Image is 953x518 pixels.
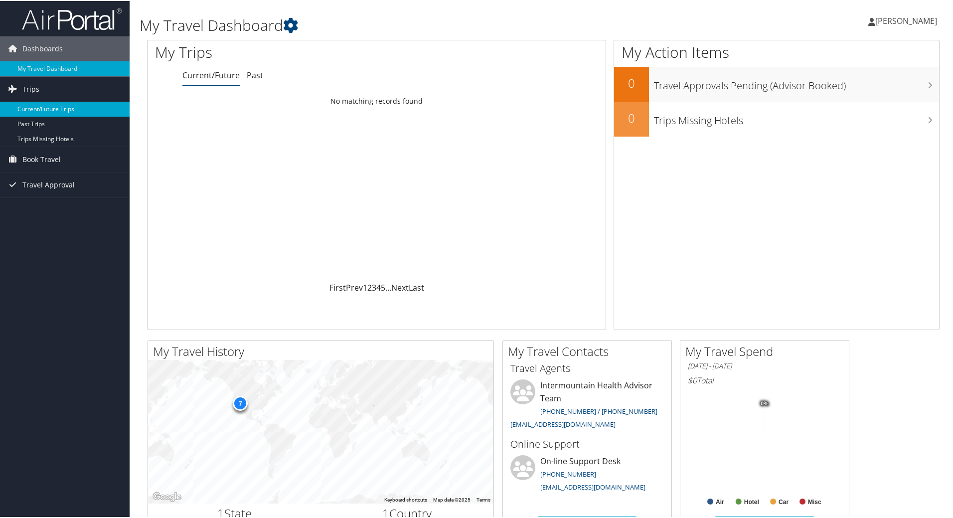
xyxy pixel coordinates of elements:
[505,454,669,495] li: On-line Support Desk
[363,281,367,292] a: 1
[510,360,664,374] h3: Travel Agents
[505,378,669,432] li: Intermountain Health Advisor Team
[510,436,664,450] h3: Online Support
[391,281,409,292] a: Next
[140,14,678,35] h1: My Travel Dashboard
[716,498,724,505] text: Air
[155,41,407,62] h1: My Trips
[654,73,939,92] h3: Travel Approvals Pending (Advisor Booked)
[151,490,183,503] a: Open this area in Google Maps (opens a new window)
[688,360,841,370] h6: [DATE] - [DATE]
[381,281,385,292] a: 5
[233,395,248,410] div: 7
[22,146,61,171] span: Book Travel
[247,69,263,80] a: Past
[614,74,649,91] h2: 0
[22,35,63,60] span: Dashboards
[22,76,39,101] span: Trips
[384,496,427,503] button: Keyboard shortcuts
[151,490,183,503] img: Google
[808,498,821,505] text: Misc
[868,5,947,35] a: [PERSON_NAME]
[688,374,697,385] span: $0
[510,419,616,428] a: [EMAIL_ADDRESS][DOMAIN_NAME]
[614,66,939,101] a: 0Travel Approvals Pending (Advisor Booked)
[22,6,122,30] img: airportal-logo.png
[367,281,372,292] a: 2
[182,69,240,80] a: Current/Future
[508,342,671,359] h2: My Travel Contacts
[688,374,841,385] h6: Total
[614,109,649,126] h2: 0
[654,108,939,127] h3: Trips Missing Hotels
[376,281,381,292] a: 4
[22,172,75,196] span: Travel Approval
[329,281,346,292] a: First
[409,281,424,292] a: Last
[540,469,596,478] a: [PHONE_NUMBER]
[372,281,376,292] a: 3
[385,281,391,292] span: …
[875,14,937,25] span: [PERSON_NAME]
[148,91,606,109] td: No matching records found
[614,101,939,136] a: 0Trips Missing Hotels
[153,342,493,359] h2: My Travel History
[685,342,849,359] h2: My Travel Spend
[614,41,939,62] h1: My Action Items
[476,496,490,502] a: Terms (opens in new tab)
[779,498,789,505] text: Car
[744,498,759,505] text: Hotel
[540,406,657,415] a: [PHONE_NUMBER] / [PHONE_NUMBER]
[761,400,769,406] tspan: 0%
[346,281,363,292] a: Prev
[540,482,645,491] a: [EMAIL_ADDRESS][DOMAIN_NAME]
[433,496,471,502] span: Map data ©2025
